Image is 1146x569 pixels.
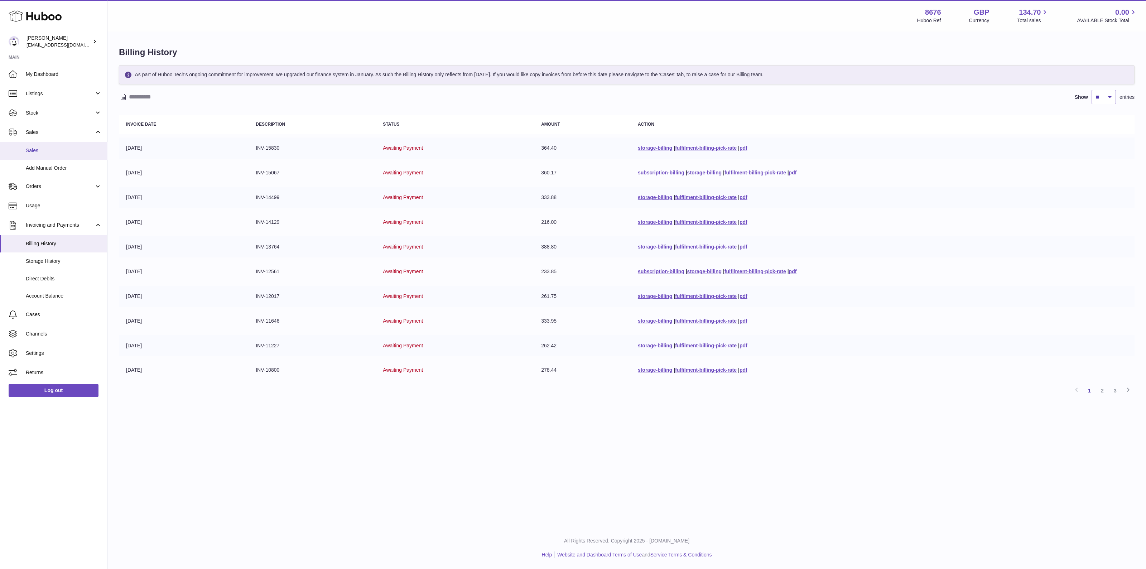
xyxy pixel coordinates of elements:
[26,275,102,282] span: Direct Debits
[638,343,672,348] a: storage-billing
[675,343,737,348] a: fulfilment-billing-pick-rate
[383,293,423,299] span: Awaiting Payment
[738,293,740,299] span: |
[740,194,747,200] a: pdf
[541,122,560,127] strong: Amount
[383,343,423,348] span: Awaiting Payment
[638,145,672,151] a: storage-billing
[534,212,631,233] td: 216.00
[674,194,675,200] span: |
[686,269,687,274] span: |
[26,258,102,265] span: Storage History
[9,384,98,397] a: Log out
[249,310,376,332] td: INV-11646
[249,162,376,183] td: INV-15067
[675,293,737,299] a: fulfilment-billing-pick-rate
[638,219,672,225] a: storage-billing
[1115,8,1129,17] span: 0.00
[1019,8,1041,17] span: 134.70
[740,318,747,324] a: pdf
[119,310,249,332] td: [DATE]
[788,269,789,274] span: |
[119,236,249,257] td: [DATE]
[26,222,94,228] span: Invoicing and Payments
[740,367,747,373] a: pdf
[534,310,631,332] td: 333.95
[738,194,740,200] span: |
[638,170,684,175] a: subscription-billing
[26,110,94,116] span: Stock
[917,17,941,24] div: Huboo Ref
[1017,17,1049,24] span: Total sales
[674,367,675,373] span: |
[686,170,687,175] span: |
[675,318,737,324] a: fulfilment-billing-pick-rate
[557,552,642,558] a: Website and Dashboard Terms of Use
[724,269,786,274] a: fulfilment-billing-pick-rate
[650,552,712,558] a: Service Terms & Conditions
[738,343,740,348] span: |
[1077,17,1137,24] span: AVAILABLE Stock Total
[249,286,376,307] td: INV-12017
[1119,94,1135,101] span: entries
[638,269,684,274] a: subscription-billing
[383,170,423,175] span: Awaiting Payment
[26,331,102,337] span: Channels
[26,240,102,247] span: Billing History
[740,343,747,348] a: pdf
[788,170,789,175] span: |
[119,47,1135,58] h1: Billing History
[675,367,737,373] a: fulfilment-billing-pick-rate
[26,147,102,154] span: Sales
[383,269,423,274] span: Awaiting Payment
[383,122,399,127] strong: Status
[119,335,249,356] td: [DATE]
[789,170,797,175] a: pdf
[1083,384,1096,397] a: 1
[534,286,631,307] td: 261.75
[26,71,102,78] span: My Dashboard
[27,42,105,48] span: [EMAIL_ADDRESS][DOMAIN_NAME]
[675,194,737,200] a: fulfilment-billing-pick-rate
[27,35,91,48] div: [PERSON_NAME]
[249,212,376,233] td: INV-14129
[738,318,740,324] span: |
[26,202,102,209] span: Usage
[26,183,94,190] span: Orders
[113,537,1140,544] p: All Rights Reserved. Copyright 2025 - [DOMAIN_NAME]
[26,129,94,136] span: Sales
[638,367,672,373] a: storage-billing
[534,360,631,381] td: 278.44
[26,165,102,172] span: Add Manual Order
[740,219,747,225] a: pdf
[1096,384,1109,397] a: 2
[534,162,631,183] td: 360.17
[674,244,675,250] span: |
[674,219,675,225] span: |
[534,138,631,159] td: 364.40
[26,90,94,97] span: Listings
[638,293,672,299] a: storage-billing
[126,122,156,127] strong: Invoice Date
[724,170,786,175] a: fulfilment-billing-pick-rate
[383,194,423,200] span: Awaiting Payment
[738,219,740,225] span: |
[638,194,672,200] a: storage-billing
[740,244,747,250] a: pdf
[26,369,102,376] span: Returns
[789,269,797,274] a: pdf
[26,311,102,318] span: Cases
[738,244,740,250] span: |
[383,145,423,151] span: Awaiting Payment
[249,360,376,381] td: INV-10800
[119,360,249,381] td: [DATE]
[9,36,19,47] img: hello@inoby.co.uk
[119,212,249,233] td: [DATE]
[723,269,724,274] span: |
[249,187,376,208] td: INV-14499
[534,187,631,208] td: 333.88
[1017,8,1049,24] a: 134.70 Total sales
[119,162,249,183] td: [DATE]
[1075,94,1088,101] label: Show
[1077,8,1137,24] a: 0.00 AVAILABLE Stock Total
